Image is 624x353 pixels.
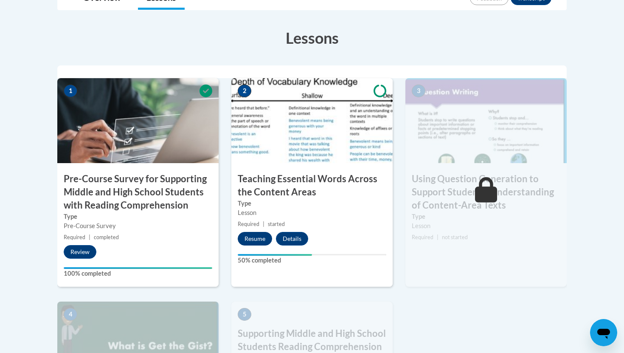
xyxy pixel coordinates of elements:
[64,234,85,240] span: Required
[57,78,219,163] img: Course Image
[238,208,386,217] div: Lesson
[64,221,212,231] div: Pre-Course Survey
[238,221,259,227] span: Required
[405,78,567,163] img: Course Image
[89,234,90,240] span: |
[231,172,393,199] h3: Teaching Essential Words Across the Content Areas
[64,212,212,221] label: Type
[231,78,393,163] img: Course Image
[94,234,119,240] span: completed
[238,308,251,321] span: 5
[238,199,386,208] label: Type
[437,234,438,240] span: |
[238,256,386,265] label: 50% completed
[238,254,312,256] div: Your progress
[263,221,264,227] span: |
[412,221,560,231] div: Lesson
[442,234,468,240] span: not started
[64,245,96,259] button: Review
[405,172,567,212] h3: Using Question Generation to Support Studentsʹ Understanding of Content-Area Texts
[412,85,425,97] span: 3
[64,267,212,269] div: Your progress
[412,234,433,240] span: Required
[276,232,308,246] button: Details
[64,308,77,321] span: 4
[57,27,567,48] h3: Lessons
[412,212,560,221] label: Type
[64,85,77,97] span: 1
[64,269,212,278] label: 100% completed
[590,319,617,346] iframe: Button to launch messaging window
[238,232,272,246] button: Resume
[57,172,219,212] h3: Pre-Course Survey for Supporting Middle and High School Students with Reading Comprehension
[268,221,285,227] span: started
[238,85,251,97] span: 2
